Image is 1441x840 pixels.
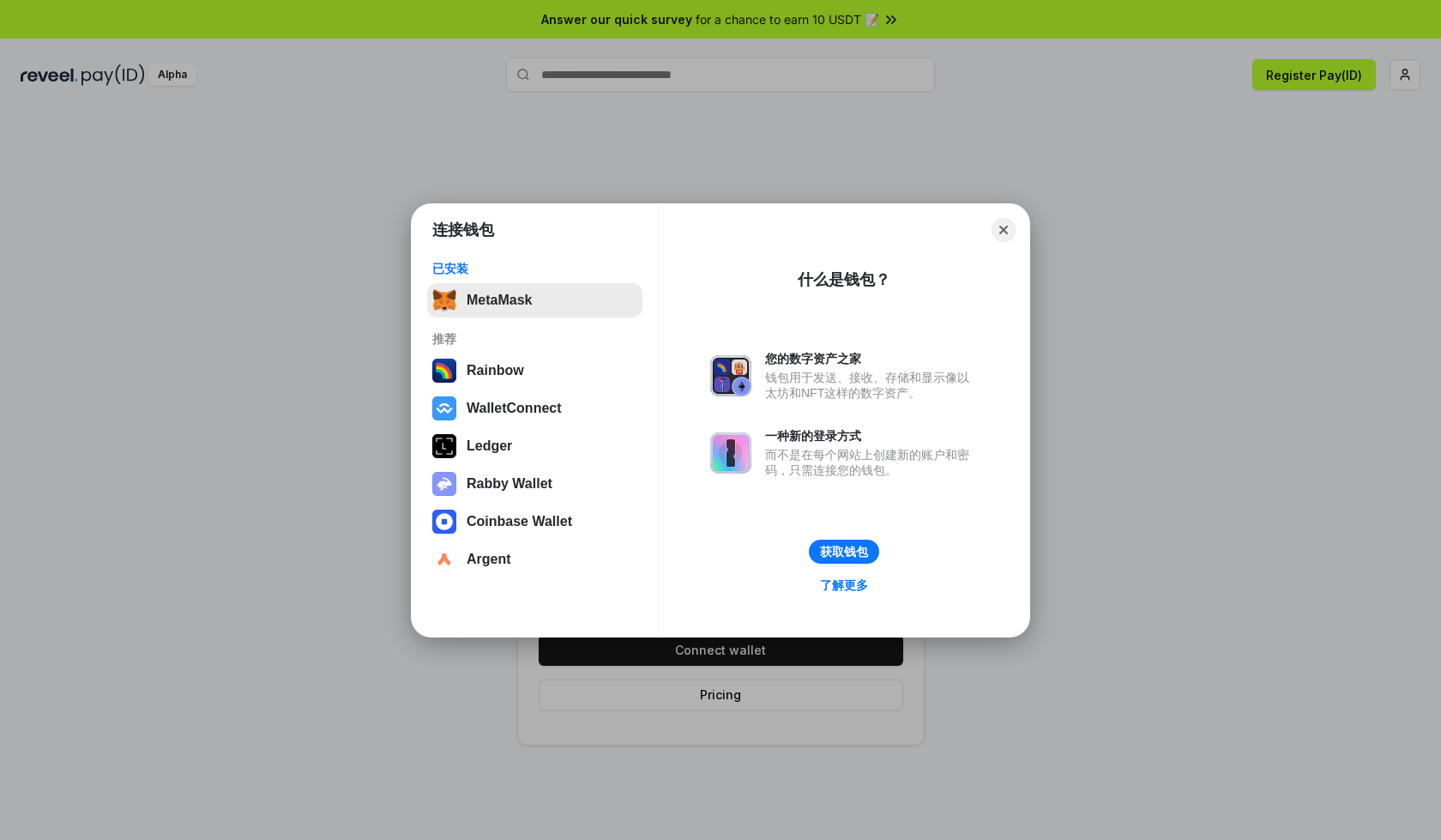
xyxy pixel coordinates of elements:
[467,438,512,454] div: Ledger
[432,288,456,312] img: svg+xml,%3Csvg%20fill%3D%22none%22%20height%3D%2233%22%20viewBox%3D%220%200%2035%2033%22%20width%...
[432,396,456,420] img: svg+xml,%3Csvg%20width%3D%2228%22%20height%3D%2228%22%20viewBox%3D%220%200%2028%2028%22%20fill%3D...
[467,363,524,378] div: Rainbow
[765,370,978,401] div: 钱包用于发送、接收、存储和显示像以太坊和NFT这样的数字资产。
[432,261,637,276] div: 已安装
[765,351,978,366] div: 您的数字资产之家
[432,220,494,240] h1: 连接钱包
[710,355,751,396] img: svg+xml,%3Csvg%20xmlns%3D%22http%3A%2F%2Fwww.w3.org%2F2000%2Fsvg%22%20fill%3D%22none%22%20viewBox...
[427,283,642,317] button: MetaMask
[427,467,642,501] button: Rabby Wallet
[432,510,456,534] img: svg+xml,%3Csvg%20width%3D%2228%22%20height%3D%2228%22%20viewBox%3D%220%200%2028%2028%22%20fill%3D...
[798,269,890,290] div: 什么是钱包？
[432,472,456,496] img: svg+xml,%3Csvg%20xmlns%3D%22http%3A%2F%2Fwww.w3.org%2F2000%2Fsvg%22%20fill%3D%22none%22%20viewBox...
[467,401,562,416] div: WalletConnect
[820,577,868,593] div: 了解更多
[765,428,978,444] div: 一种新的登录方式
[820,544,868,559] div: 获取钱包
[810,574,878,596] a: 了解更多
[432,547,456,571] img: svg+xml,%3Csvg%20width%3D%2228%22%20height%3D%2228%22%20viewBox%3D%220%200%2028%2028%22%20fill%3D...
[427,354,642,388] button: Rainbow
[432,359,456,383] img: svg+xml,%3Csvg%20width%3D%22120%22%20height%3D%22120%22%20viewBox%3D%220%200%20120%20120%22%20fil...
[765,447,978,478] div: 而不是在每个网站上创建新的账户和密码，只需连接您的钱包。
[467,293,532,308] div: MetaMask
[467,476,552,492] div: Rabby Wallet
[427,542,642,577] button: Argent
[427,391,642,426] button: WalletConnect
[427,429,642,463] button: Ledger
[992,218,1016,242] button: Close
[427,505,642,539] button: Coinbase Wallet
[432,331,637,347] div: 推荐
[809,540,879,564] button: 获取钱包
[710,432,751,474] img: svg+xml,%3Csvg%20xmlns%3D%22http%3A%2F%2Fwww.w3.org%2F2000%2Fsvg%22%20fill%3D%22none%22%20viewBox...
[467,552,511,567] div: Argent
[467,514,572,529] div: Coinbase Wallet
[432,434,456,458] img: svg+xml,%3Csvg%20xmlns%3D%22http%3A%2F%2Fwww.w3.org%2F2000%2Fsvg%22%20width%3D%2228%22%20height%3...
